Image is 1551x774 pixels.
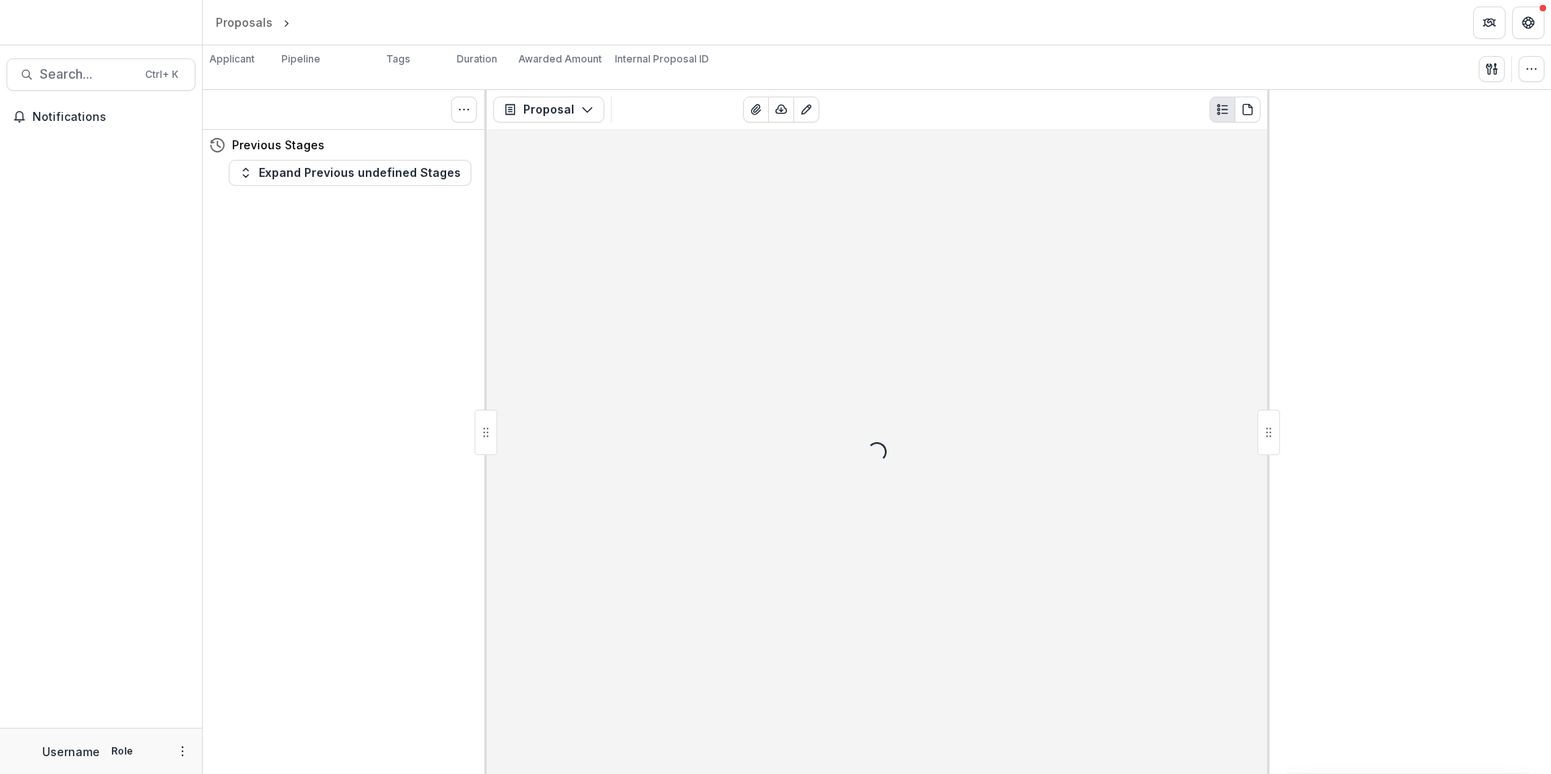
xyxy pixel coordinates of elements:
[1209,97,1235,123] button: Plaintext view
[386,52,410,67] p: Tags
[6,58,195,91] button: Search...
[209,11,363,34] nav: breadcrumb
[615,52,709,67] p: Internal Proposal ID
[42,743,100,760] p: Username
[281,52,320,67] p: Pipeline
[743,97,769,123] button: View Attached Files
[209,11,279,34] a: Proposals
[32,110,189,124] span: Notifications
[1235,97,1261,123] button: PDF view
[1512,6,1545,39] button: Get Help
[518,52,602,67] p: Awarded Amount
[229,160,471,186] button: Expand Previous undefined Stages
[216,14,273,31] div: Proposals
[6,104,195,130] button: Notifications
[106,744,138,759] p: Role
[793,97,819,123] button: Edit as form
[451,97,477,123] button: Toggle View Cancelled Tasks
[173,742,192,761] button: More
[142,66,182,84] div: Ctrl + K
[493,97,604,123] button: Proposal
[40,67,135,82] span: Search...
[1473,6,1506,39] button: Partners
[232,136,324,153] h4: Previous Stages
[457,52,497,67] p: Duration
[209,52,255,67] p: Applicant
